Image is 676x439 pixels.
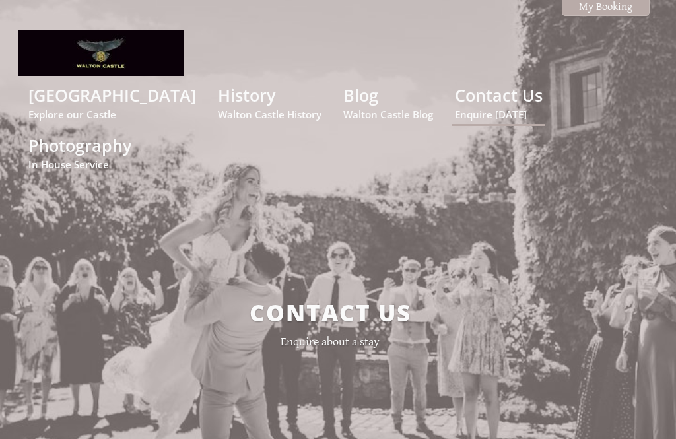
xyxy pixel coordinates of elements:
a: [GEOGRAPHIC_DATA]Explore our Castle [28,84,196,121]
small: Explore our Castle [28,108,196,121]
a: BlogWalton Castle Blog [343,84,433,121]
a: HistoryWalton Castle History [218,84,321,121]
small: Enquire [DATE] [455,108,543,121]
a: PhotographyIn House Service [28,134,131,171]
small: Walton Castle Blog [343,108,433,121]
small: Walton Castle History [218,108,321,121]
p: Enquire about a stay [81,335,579,349]
h2: Contact Us [81,297,579,328]
a: Contact UsEnquire [DATE] [455,84,543,121]
img: Walton Castle [18,30,184,76]
small: In House Service [28,158,131,171]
